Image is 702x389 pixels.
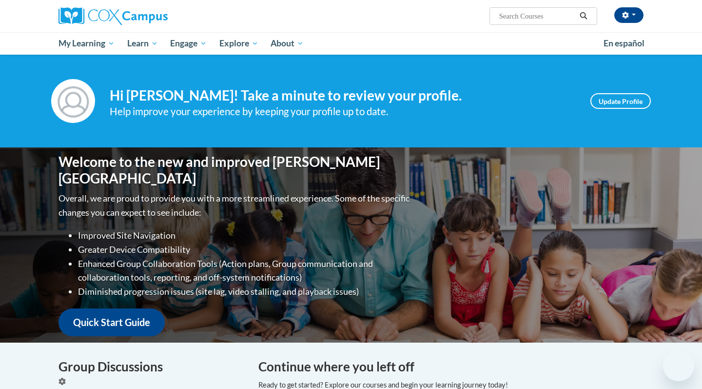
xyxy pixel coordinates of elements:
[58,308,165,336] a: Quick Start Guide
[265,32,311,55] a: About
[78,285,412,299] li: Diminished progression issues (site lag, video stalling, and playback issues)
[663,350,694,381] iframe: Button to launch messaging window
[604,38,644,48] span: En español
[121,32,164,55] a: Learn
[164,32,213,55] a: Engage
[58,154,412,186] h1: Welcome to the new and improved [PERSON_NAME][GEOGRAPHIC_DATA]
[78,257,412,285] li: Enhanced Group Collaboration Tools (Action plans, Group communication and collaboration tools, re...
[170,38,207,49] span: Engage
[127,38,158,49] span: Learn
[590,93,651,109] a: Update Profile
[219,38,258,49] span: Explore
[78,243,412,257] li: Greater Device Compatibility
[213,32,265,55] a: Explore
[58,7,168,25] img: Cox Campus
[110,103,576,120] div: Help improve your experience by keeping your profile up to date.
[576,10,591,22] button: Search
[52,32,121,55] a: My Learning
[110,87,576,104] h4: Hi [PERSON_NAME]! Take a minute to review your profile.
[51,79,95,123] img: Profile Image
[58,357,244,376] h4: Group Discussions
[258,357,643,376] h4: Continue where you left off
[58,7,244,25] a: Cox Campus
[614,7,643,23] button: Account Settings
[271,38,304,49] span: About
[58,191,412,220] p: Overall, we are proud to provide you with a more streamlined experience. Some of the specific cha...
[78,228,412,243] li: Improved Site Navigation
[58,38,115,49] span: My Learning
[44,32,658,55] div: Main menu
[597,33,651,54] a: En español
[498,10,576,22] input: Search Courses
